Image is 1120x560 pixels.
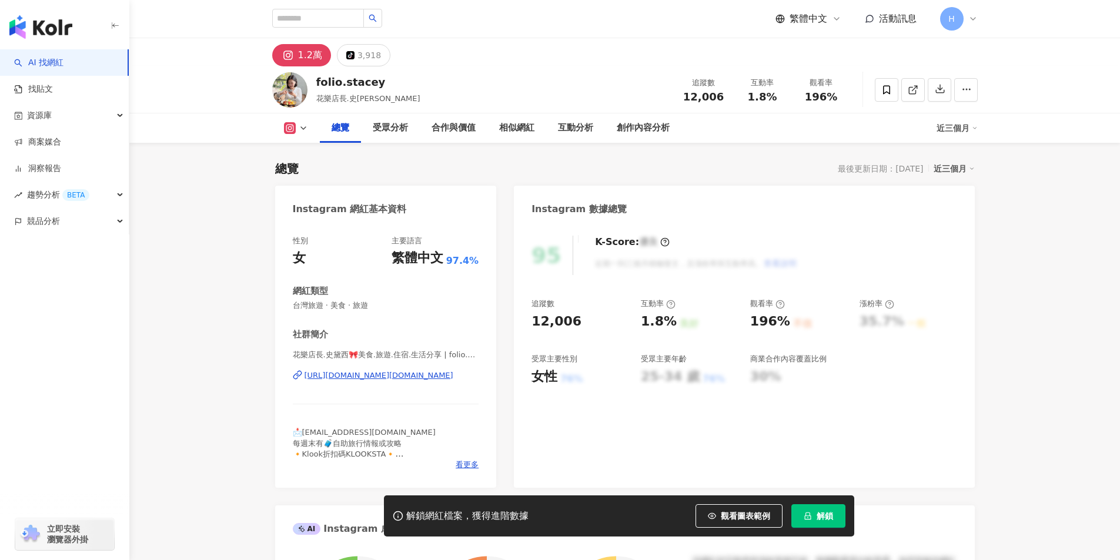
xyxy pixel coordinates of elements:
div: 觀看率 [799,77,844,89]
div: 主要語言 [392,236,422,246]
button: 3,918 [337,44,390,66]
span: rise [14,191,22,199]
div: 合作與價值 [432,121,476,135]
button: 觀看圖表範例 [696,504,783,528]
span: 立即安裝 瀏覽器外掛 [47,524,88,545]
div: BETA [62,189,89,201]
span: lock [804,512,812,520]
div: 追蹤數 [681,77,726,89]
a: 洞察報告 [14,163,61,175]
div: 12,006 [531,313,581,331]
span: 12,006 [683,90,724,103]
span: 97.4% [446,254,479,267]
div: 近三個月 [934,161,975,176]
span: 196% [805,91,838,103]
span: 解鎖 [817,511,833,521]
a: [URL][DOMAIN_NAME][DOMAIN_NAME] [293,370,479,381]
a: searchAI 找網紅 [14,57,63,69]
span: 繁體中文 [790,12,827,25]
div: 商業合作內容覆蓋比例 [750,354,827,364]
div: 3,918 [357,47,381,63]
span: 台灣旅遊 · 美食 · 旅遊 [293,300,479,311]
div: 相似網紅 [499,121,534,135]
div: 受眾分析 [373,121,408,135]
img: chrome extension [19,525,42,544]
span: 競品分析 [27,208,60,234]
a: 商案媒合 [14,136,61,148]
div: 1.2萬 [298,47,322,63]
div: 觀看率 [750,299,785,309]
div: 互動率 [740,77,785,89]
span: search [369,14,377,22]
div: 總覽 [332,121,349,135]
div: 受眾主要性別 [531,354,577,364]
img: logo [9,15,72,39]
div: 女 [293,249,306,267]
div: 總覽 [275,160,299,177]
span: 📩[EMAIL_ADDRESS][DOMAIN_NAME] 每週末有🧳自助旅行情報或攻略 🔸️Klook折扣碼KLOOKSTA🔸️ ⬇️優惠碼｜推薦好物⬇️ [293,428,436,469]
div: 解鎖網紅檔案，獲得進階數據 [406,510,529,522]
span: 1.8% [748,91,777,103]
div: 性別 [293,236,308,246]
img: KOL Avatar [272,72,307,108]
div: Instagram 網紅基本資料 [293,203,407,216]
span: 觀看圖表範例 [721,511,770,521]
div: 近三個月 [937,119,978,138]
div: folio.stacey [316,75,420,89]
div: 196% [750,313,790,331]
div: 追蹤數 [531,299,554,309]
span: 資源庫 [27,102,52,129]
div: 創作內容分析 [617,121,670,135]
span: 趨勢分析 [27,182,89,208]
div: 女性 [531,368,557,386]
a: chrome extension立即安裝 瀏覽器外掛 [15,518,114,550]
span: 花樂店長.史[PERSON_NAME] [316,94,420,103]
div: Instagram 數據總覽 [531,203,627,216]
div: [URL][DOMAIN_NAME][DOMAIN_NAME] [305,370,453,381]
div: K-Score : [595,236,670,249]
div: 網紅類型 [293,285,328,297]
div: 繁體中文 [392,249,443,267]
div: 互動分析 [558,121,593,135]
span: 看更多 [456,460,479,470]
span: 活動訊息 [879,13,917,24]
div: 最後更新日期：[DATE] [838,164,923,173]
button: 解鎖 [791,504,845,528]
button: 1.2萬 [272,44,331,66]
span: H [948,12,955,25]
div: 社群簡介 [293,328,328,341]
div: 漲粉率 [860,299,894,309]
span: 花樂店長.史黛西🎀美食.旅遊.住宿.生活分享 | folio.stacey [293,350,479,360]
div: 互動率 [641,299,676,309]
div: 1.8% [641,313,677,331]
a: 找貼文 [14,83,53,95]
div: 受眾主要年齡 [641,354,687,364]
